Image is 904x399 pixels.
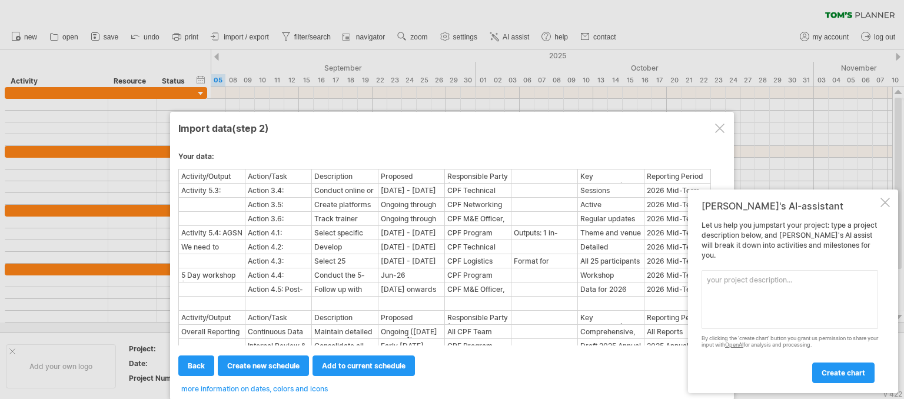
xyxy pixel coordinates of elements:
[379,269,444,281] div: Jun-26
[702,200,878,212] div: [PERSON_NAME]'s AI-assistant
[313,241,377,253] div: Develop comprehensive curriculum for the chosen theme, emphasizing practical applications and mul...
[446,241,510,253] div: CPF Technical Lead, Content Experts
[579,170,643,182] div: Key Deliverable/Milestone
[446,325,510,338] div: All CPF Team Members, M&E Officer
[313,212,377,225] div: Track trainer registration numbers and monitor the participation and perceived impact of capacity...
[181,384,328,393] span: more information on dates, colors and icons
[446,227,510,239] div: CPF Program Manager, Technical Lead
[446,255,510,267] div: CPF Logistics Coordinator, Program Coordinator
[379,170,444,182] div: Proposed Timeline
[180,170,244,182] div: Activity/Output
[812,363,875,383] a: create chart
[379,212,444,225] div: Ongoing through 2026
[322,361,406,370] span: add to current schedule
[379,227,444,239] div: [DATE] - [DATE]
[313,355,415,376] a: add to current schedule
[725,341,743,348] a: OpenAI
[180,184,244,197] div: Activity 5.3: Trainer Registration & LinkagesOutputs: 100 new trainers registered; 120 teachers e...
[822,368,865,377] span: create chart
[246,340,311,352] div: Internal Review & Compilation: 2025 Annual Report
[313,311,377,324] div: Description
[180,325,244,338] div: Overall Reporting & Compliance
[645,325,710,338] div: All Reports
[446,170,510,182] div: Responsible Party (CPF Focus)
[579,340,643,352] div: Draft 2025 Annual Report (internally certified).
[579,269,643,281] div: Workshop successfully delivered; attendance, feedback, pre/post assessments collected.
[512,255,577,267] div: Format for selecting Participant.
[446,198,510,211] div: CPF Networking Lead
[313,283,377,295] div: Follow up with participants to track multiplier activities. Analyze impact data to assess increas...
[246,269,311,281] div: Action 4.4: Deliver In-person Workshop
[232,122,269,134] span: (step 2)
[379,283,444,295] div: [DATE] onwards
[645,198,710,211] div: 2026 Mid-Term, Final Report
[313,198,377,211] div: Create platforms (e.g., online forums, virtual meetups) for registered trainers and teachers to c...
[645,311,710,324] div: Reporting Period Link
[702,335,878,348] div: By clicking the 'create chart' button you grant us permission to share your input with for analys...
[180,241,244,253] div: We need to decide on the workshop theme. How does this affect 3rd International Conference in [GE...
[178,117,726,138] div: Import data
[579,241,643,253] div: Detailed workshop agenda and confirmed facilitators.
[178,355,214,376] a: back
[645,170,710,182] div: Reporting Period Link
[446,212,510,225] div: CPF M&E Officer, Networking Lead
[645,269,710,281] div: 2026 Mid-Term Report
[313,184,377,197] div: Conduct online or regional in-person sessions for registered/prospective teachers. Aim to cover 1...
[246,255,311,267] div: Action 4.3: Participant Identification & Logistics
[379,311,444,324] div: Proposed Timeline
[246,170,311,182] div: Action/Task
[180,311,244,324] div: Activity/Output
[246,311,311,324] div: Action/Task
[446,269,510,281] div: CPF Program Manager, Facilitators, Logistics Team
[645,212,710,225] div: 2026 Mid-Term, Final Report
[579,198,643,211] div: Active engagement in the network; documented examples of linkages.
[645,255,710,267] div: 2026 Mid-Term Report
[579,212,643,225] div: Regular updates to trainer database; data for reports.
[246,227,311,239] div: Action 4.1: Workshop Theme and Location Selection
[313,255,377,267] div: Select 25 appropriate participants from AGSN institutions (potential multipliers), YPARD and PELU...
[313,170,377,182] div: Description
[218,355,309,376] a: create new schedule
[379,184,444,197] div: [DATE] - [DATE]
[379,325,444,338] div: Ongoing ([DATE] - [DATE])
[512,227,577,239] div: Outputs: 1 in-person workshop with 25 participants; 25 participants with increased awareness/capa...
[246,241,311,253] div: Action 4.2: Curriculum Development & Facilitator Selection
[180,269,244,281] div: 5 Day workshop (Does that include travel days or its just workshop days?)
[579,227,643,239] div: Theme and venue finalized.
[178,152,726,167] div: Your data:
[446,283,510,295] div: CPF M&E Officer, Program Manager
[645,184,710,197] div: 2026 Mid-Term Report
[579,311,643,324] div: Key Deliverable/Milestone
[379,340,444,352] div: Early [DATE]
[227,361,300,370] span: create new schedule
[246,283,311,295] div: Action 4.5: Post-Workshop Follow-up & Evaluation
[188,361,205,370] span: back
[313,340,377,352] div: Consolidate all data and reports from [DATE] - [DATE] (online workshops, Knowledge Product Gaps r...
[379,198,444,211] div: Ongoing through 2026
[313,325,377,338] div: Maintain detailed records of all workshop participants, trainer registrations, workshop materials...
[246,212,311,225] div: Action 3.6: Monitoring Trainer Integration & Capacity Enhancement
[645,283,710,295] div: 2026 Mid-Term, Final Report
[180,227,244,239] div: Activity 5.4: AGSN International Workshop
[246,325,311,338] div: Continuous Data Collection
[379,255,444,267] div: [DATE] - [DATE]
[645,340,710,352] div: 2025 Annual Report (Due [DATE])
[446,340,510,352] div: CPF Program Manager, M&E Officer
[645,227,710,239] div: 2026 Mid-Term Report
[246,184,311,197] div: Action 3.4: Deliver Capacity Building Sessions
[446,311,510,324] div: Responsible Party (CPF Focus)
[446,184,510,197] div: CPF Technical Lead, Facilitators, Networking Lead
[246,198,311,211] div: Action 3.5: Facilitate Linkages and Exchanges
[379,241,444,253] div: [DATE] - [DATE]
[579,283,643,295] div: Data for 2026 Mid-Term Report and Final Report.
[313,269,377,281] div: Conduct the 5-day workshop, including practical sessions, field visits (if applicable), and sessi...
[579,255,643,267] div: All 25 participants confirmed; logistical arrangements in place.
[645,241,710,253] div: 2026 Mid-Term Report
[702,221,878,383] div: Let us help you jumpstart your project: type a project description below, and [PERSON_NAME]'s AI ...
[579,184,643,197] div: Sessions delivered; participant lists, feedback, and evidence of enhanced capacity (e.g., action ...
[579,325,643,338] div: Comprehensive, organized program documentation and data.
[313,227,377,239] div: Select specific theme (Soil Health, Agroforestry/Rice Agroforestry, or Water Management). Identif...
